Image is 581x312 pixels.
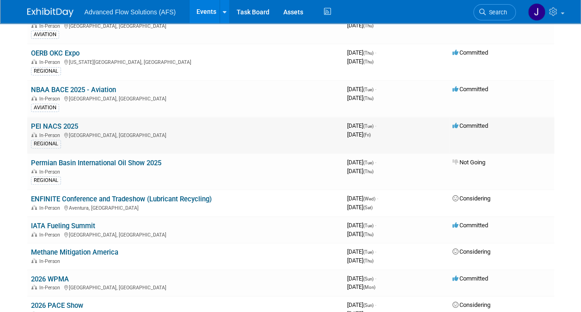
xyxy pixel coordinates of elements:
span: - [375,159,376,166]
div: [GEOGRAPHIC_DATA], [GEOGRAPHIC_DATA] [31,283,340,291]
span: (Wed) [363,196,375,201]
span: Committed [453,86,488,93]
span: In-Person [39,205,63,211]
div: [GEOGRAPHIC_DATA], [GEOGRAPHIC_DATA] [31,131,340,138]
span: [DATE] [347,231,373,237]
span: - [375,301,376,308]
span: [DATE] [347,86,376,93]
div: AVIATION [31,104,59,112]
a: ENFINITE Conference and Tradeshow (Lubricant Recycling) [31,195,212,203]
img: In-Person Event [31,205,37,210]
img: In-Person Event [31,132,37,137]
span: [DATE] [347,49,376,56]
img: Jeremiah LaBrue [528,3,545,21]
span: Considering [453,195,490,202]
span: In-Person [39,59,63,65]
span: - [375,86,376,93]
a: 2026 WPMA [31,275,69,283]
span: [DATE] [347,94,373,101]
span: (Thu) [363,50,373,56]
span: [DATE] [347,159,376,166]
span: (Tue) [363,223,373,228]
span: [DATE] [347,275,376,282]
span: Committed [453,49,488,56]
span: (Fri) [363,132,371,137]
span: [DATE] [347,204,373,211]
span: Considering [453,248,490,255]
div: Aventura, [GEOGRAPHIC_DATA] [31,204,340,211]
a: 2026 PACE Show [31,301,83,310]
span: - [375,248,376,255]
span: (Thu) [363,23,373,28]
img: In-Person Event [31,285,37,289]
img: In-Person Event [31,59,37,64]
span: (Tue) [363,160,373,165]
div: REGIONAL [31,140,61,148]
span: Committed [453,222,488,229]
a: PEI NACS 2025 [31,122,78,131]
span: [DATE] [347,131,371,138]
span: In-Person [39,169,63,175]
span: (Sat) [363,205,373,210]
a: Methane Mitigation America [31,248,118,256]
span: (Sun) [363,303,373,308]
span: [DATE] [347,168,373,175]
span: (Thu) [363,59,373,64]
img: In-Person Event [31,258,37,263]
span: [DATE] [347,122,376,129]
span: (Thu) [363,169,373,174]
span: [DATE] [347,222,376,229]
a: OERB OKC Expo [31,49,80,57]
span: Considering [453,301,490,308]
span: - [375,222,376,229]
span: Committed [453,275,488,282]
span: - [377,195,378,202]
span: In-Person [39,285,63,291]
span: In-Person [39,23,63,29]
div: [GEOGRAPHIC_DATA], [GEOGRAPHIC_DATA] [31,231,340,238]
img: In-Person Event [31,96,37,100]
a: Search [473,4,516,20]
span: (Tue) [363,124,373,129]
span: - [375,122,376,129]
div: REGIONAL [31,176,61,185]
span: (Sun) [363,276,373,281]
span: [DATE] [347,257,373,264]
div: [US_STATE][GEOGRAPHIC_DATA], [GEOGRAPHIC_DATA] [31,58,340,65]
span: (Thu) [363,232,373,237]
span: (Tue) [363,87,373,92]
span: - [375,275,376,282]
span: (Thu) [363,258,373,263]
span: [DATE] [347,301,376,308]
div: REGIONAL [31,67,61,75]
span: Not Going [453,159,485,166]
span: (Mon) [363,285,375,290]
a: NBAA BACE 2025 - Aviation [31,86,116,94]
img: In-Person Event [31,23,37,28]
img: In-Person Event [31,169,37,174]
span: - [375,49,376,56]
span: In-Person [39,132,63,138]
span: In-Person [39,96,63,102]
span: In-Person [39,258,63,264]
span: (Thu) [363,96,373,101]
img: ExhibitDay [27,8,73,17]
div: AVIATION [31,31,59,39]
div: [GEOGRAPHIC_DATA], [GEOGRAPHIC_DATA] [31,22,340,29]
span: Committed [453,122,488,129]
span: [DATE] [347,195,378,202]
a: Permian Basin International Oil Show 2025 [31,159,161,167]
span: [DATE] [347,22,373,29]
span: (Tue) [363,250,373,255]
span: Search [486,9,507,16]
img: In-Person Event [31,232,37,237]
span: In-Person [39,232,63,238]
span: [DATE] [347,248,376,255]
span: Advanced Flow Solutions (AFS) [85,8,176,16]
span: [DATE] [347,58,373,65]
a: IATA Fueling Summit [31,222,95,230]
div: [GEOGRAPHIC_DATA], [GEOGRAPHIC_DATA] [31,94,340,102]
span: [DATE] [347,283,375,290]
